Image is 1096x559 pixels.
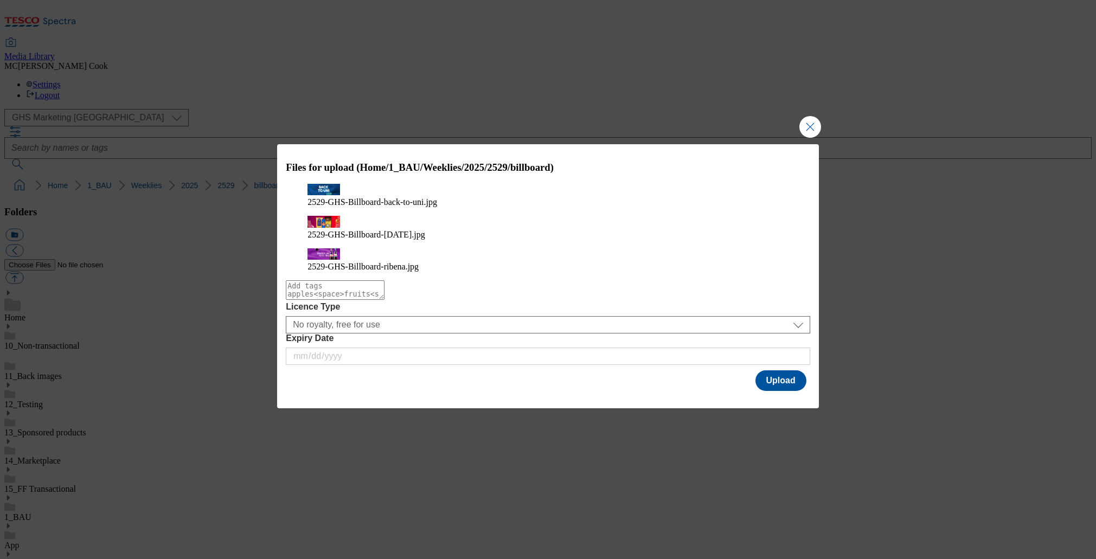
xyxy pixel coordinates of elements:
img: preview [307,248,340,260]
h3: Files for upload (Home/1_BAU/Weeklies/2025/2529/billboard) [286,162,810,174]
figcaption: 2529-GHS-Billboard-back-to-uni.jpg [307,197,789,207]
label: Licence Type [286,302,810,312]
div: Modal [277,144,819,408]
button: Close Modal [799,116,821,138]
button: Upload [755,370,806,391]
figcaption: 2529-GHS-Billboard-ribena.jpg [307,262,789,272]
img: preview [307,216,340,227]
label: Expiry Date [286,333,810,343]
figcaption: 2529-GHS-Billboard-[DATE].jpg [307,230,789,240]
img: preview [307,184,340,195]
